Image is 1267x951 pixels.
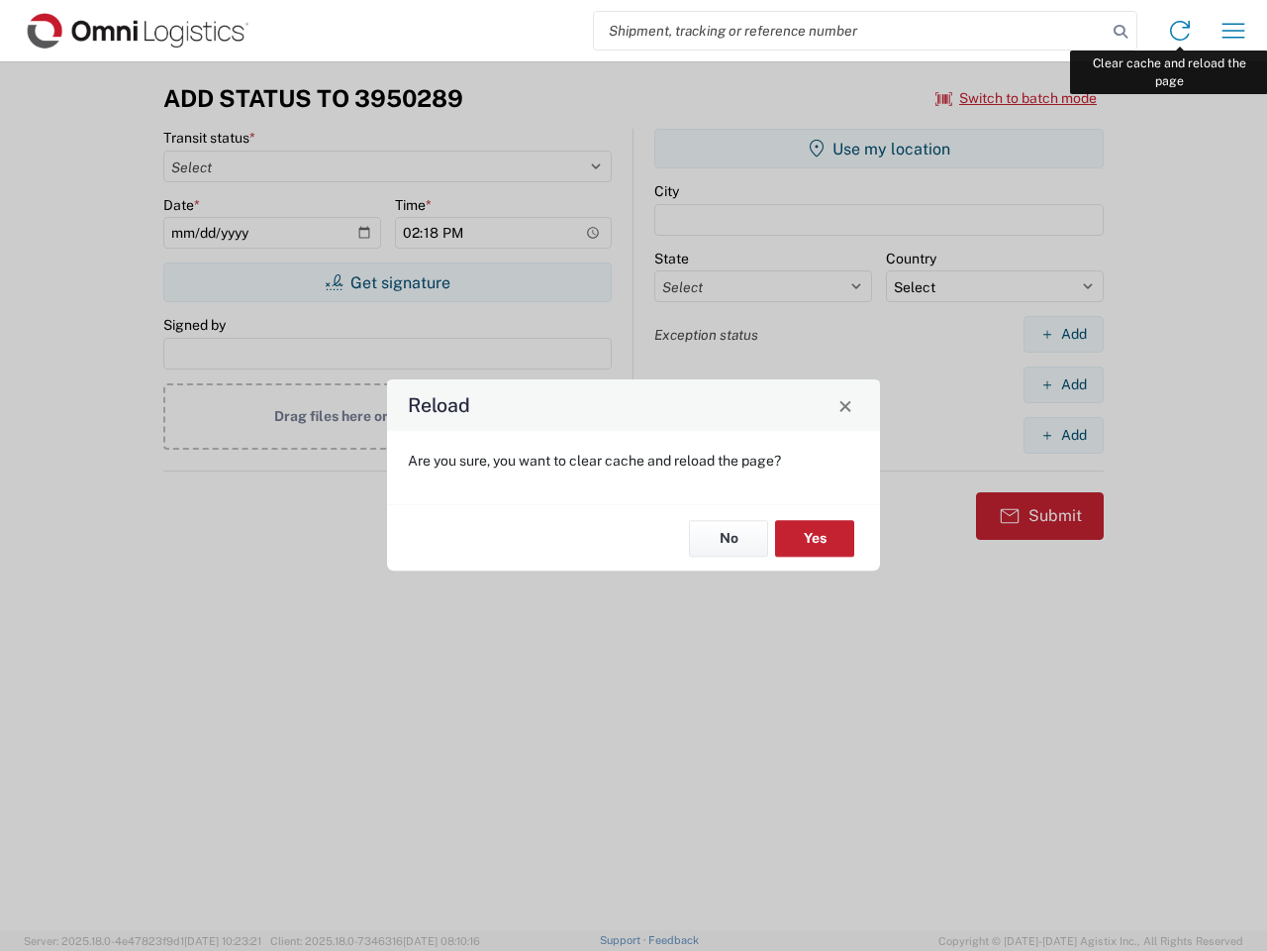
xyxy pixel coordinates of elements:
p: Are you sure, you want to clear cache and reload the page? [408,452,859,470]
h4: Reload [408,391,470,420]
button: Yes [775,520,854,557]
button: No [689,520,768,557]
button: Close [831,391,859,419]
input: Shipment, tracking or reference number [594,12,1107,50]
